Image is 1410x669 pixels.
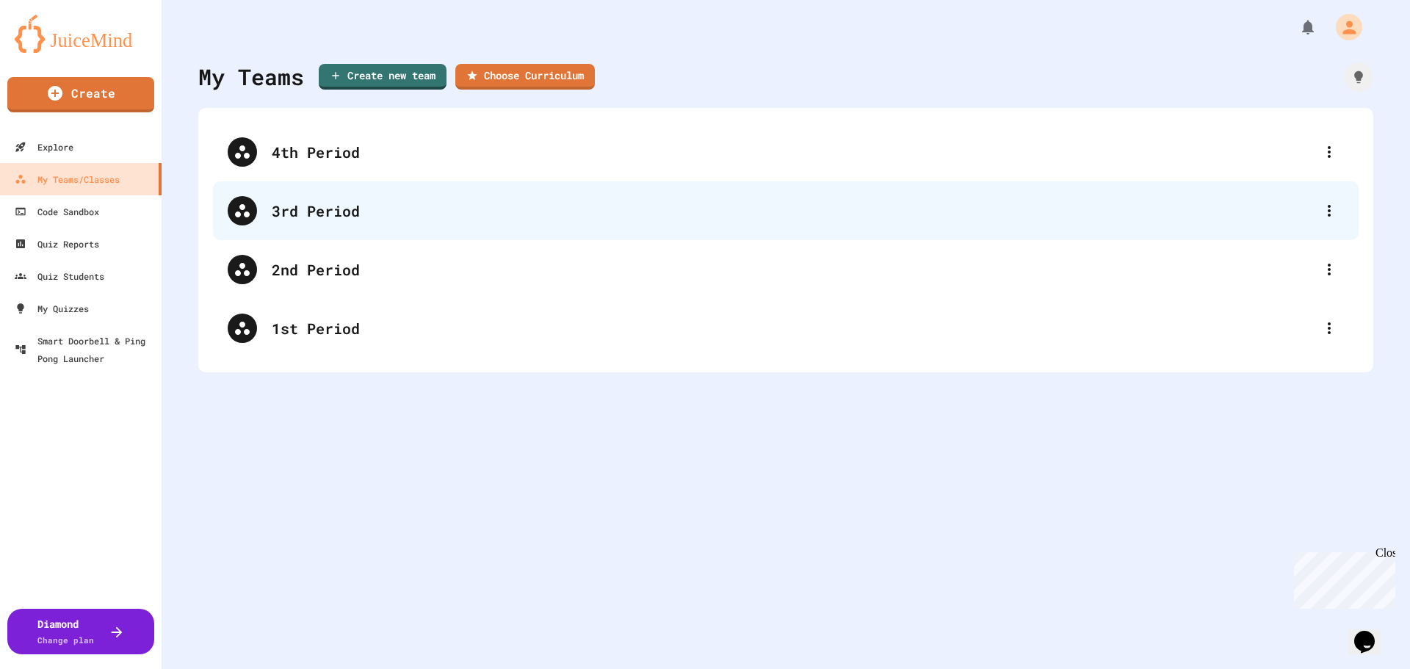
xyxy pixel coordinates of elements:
[213,123,1359,181] div: 4th Period
[272,317,1315,339] div: 1st Period
[15,235,99,253] div: Quiz Reports
[198,60,304,93] div: My Teams
[15,15,147,53] img: logo-orange.svg
[272,258,1315,281] div: 2nd Period
[7,609,154,654] button: DiamondChange plan
[319,64,446,90] a: Create new team
[15,138,73,156] div: Explore
[15,203,99,220] div: Code Sandbox
[15,170,120,188] div: My Teams/Classes
[15,267,104,285] div: Quiz Students
[213,181,1359,240] div: 3rd Period
[213,299,1359,358] div: 1st Period
[1320,10,1366,44] div: My Account
[1272,15,1320,40] div: My Notifications
[15,332,156,367] div: Smart Doorbell & Ping Pong Launcher
[1344,62,1373,92] div: How it works
[6,6,101,93] div: Chat with us now!Close
[1288,546,1395,609] iframe: chat widget
[272,200,1315,222] div: 3rd Period
[272,141,1315,163] div: 4th Period
[37,634,94,646] span: Change plan
[7,77,154,112] a: Create
[213,240,1359,299] div: 2nd Period
[15,300,89,317] div: My Quizzes
[37,616,94,647] div: Diamond
[1348,610,1395,654] iframe: chat widget
[455,64,595,90] a: Choose Curriculum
